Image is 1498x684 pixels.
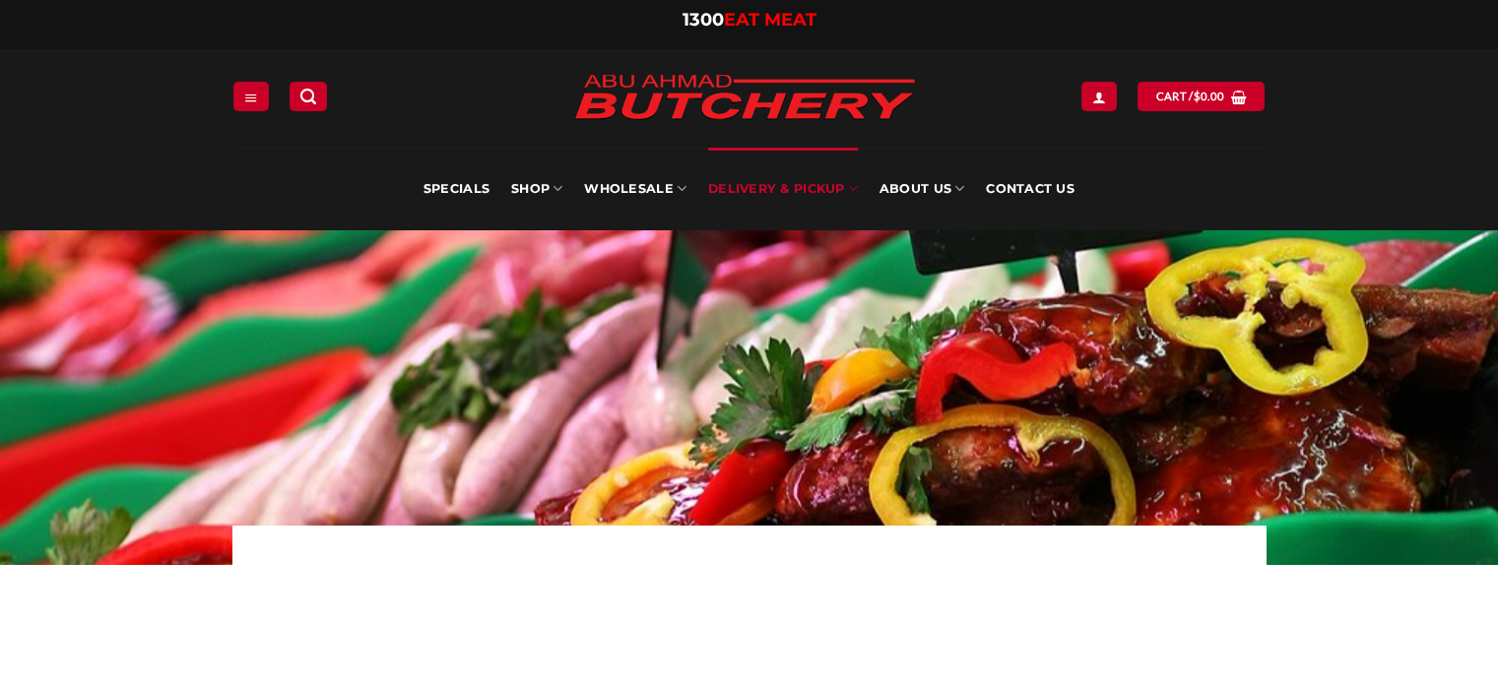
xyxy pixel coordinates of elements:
[584,148,686,230] a: Wholesale
[724,9,816,31] span: EAT MEAT
[986,148,1075,230] a: Contact Us
[1081,82,1117,110] a: Login
[683,9,816,31] a: 1300EAT MEAT
[233,82,269,110] a: Menu
[1194,88,1201,105] span: $
[879,148,964,230] a: About Us
[683,9,724,31] span: 1300
[423,148,489,230] a: Specials
[290,82,327,110] a: Search
[1194,90,1225,102] bdi: 0.00
[1156,88,1225,105] span: Cart /
[1138,82,1265,110] a: View cart
[511,148,562,230] a: SHOP
[557,61,932,136] img: Abu Ahmad Butchery
[708,148,858,230] a: Delivery & Pickup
